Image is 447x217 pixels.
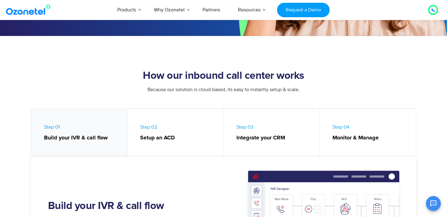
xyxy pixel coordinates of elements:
span: Because our solution is cloud-based, its easy to instantly setup & scale. [147,86,300,93]
a: Step 03Integrate your CRM [223,109,320,160]
h2: How our inbound call center works [31,70,416,82]
strong: Build your IVR & call flow [44,134,121,142]
a: Step 02Setup an ACD [127,109,224,160]
strong: Monitor & Manage [333,134,410,142]
strong: Integrate your CRM [236,134,313,142]
a: Step 01Build your IVR & call flow [31,109,127,160]
h2: Build your IVR & call flow [48,200,223,212]
a: Step 04Monitor & Manage [320,109,416,160]
button: Open chat [426,196,441,211]
span: Step 02 [140,124,217,142]
span: Step 01 [44,124,121,142]
strong: Setup an ACD [140,134,217,142]
span: Step 04 [333,124,410,142]
span: Step 03 [236,124,313,142]
a: Request a Demo [277,3,330,17]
